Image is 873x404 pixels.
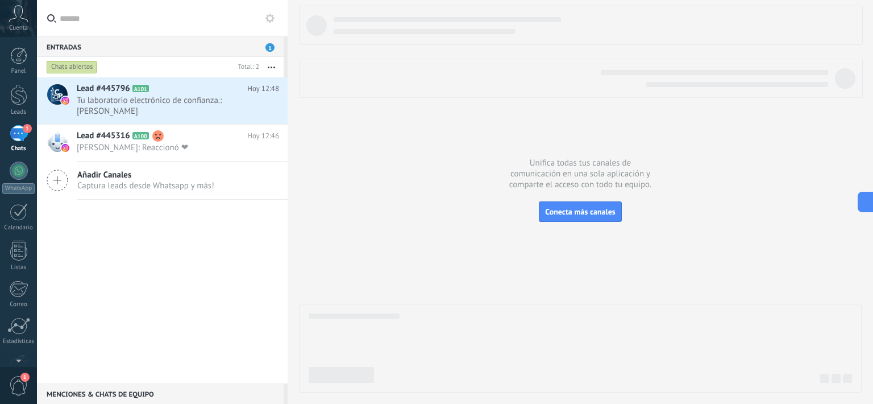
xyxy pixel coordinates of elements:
[234,61,259,73] div: Total: 2
[259,57,284,77] button: Más
[37,384,284,404] div: Menciones & Chats de equipo
[247,130,279,142] span: Hoy 12:46
[132,85,149,92] span: A101
[20,373,30,382] span: 1
[539,201,621,222] button: Conecta más canales
[23,124,32,133] span: 1
[2,145,35,152] div: Chats
[2,264,35,271] div: Listas
[77,95,257,117] span: Tu laboratorio electrónico de confianza.: [PERSON_NAME]
[545,207,615,217] span: Conecta más canales
[37,36,284,57] div: Entradas
[77,142,257,153] span: [PERSON_NAME]: Reaccionó ❤
[2,338,35,345] div: Estadísticas
[47,60,97,74] div: Chats abiertos
[2,68,35,75] div: Panel
[265,43,275,52] span: 1
[247,83,279,94] span: Hoy 12:48
[9,24,28,32] span: Cuenta
[37,77,288,124] a: Lead #445796 A101 Hoy 12:48 Tu laboratorio electrónico de confianza.: [PERSON_NAME]
[77,180,214,191] span: Captura leads desde Whatsapp y más!
[2,183,35,194] div: WhatsApp
[132,132,149,139] span: A100
[77,170,214,180] span: Añadir Canales
[61,144,69,152] img: instagram.svg
[2,224,35,232] div: Calendario
[2,301,35,308] div: Correo
[37,125,288,161] a: Lead #445316 A100 Hoy 12:46 [PERSON_NAME]: Reaccionó ❤
[77,83,130,94] span: Lead #445796
[77,130,130,142] span: Lead #445316
[61,97,69,105] img: instagram.svg
[2,109,35,116] div: Leads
